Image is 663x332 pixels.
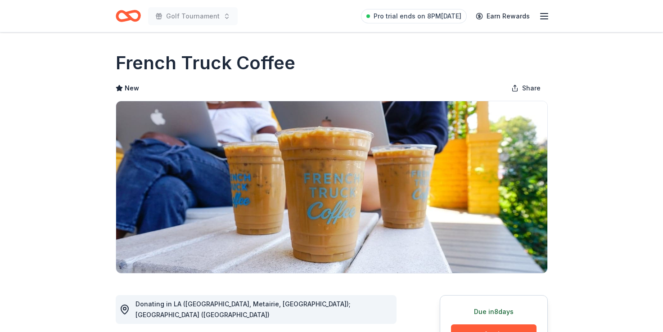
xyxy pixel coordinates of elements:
[116,101,547,273] img: Image for French Truck Coffee
[374,11,461,22] span: Pro trial ends on 8PM[DATE]
[470,8,535,24] a: Earn Rewards
[125,83,139,94] span: New
[166,11,220,22] span: Golf Tournament
[451,306,537,317] div: Due in 8 days
[148,7,238,25] button: Golf Tournament
[504,79,548,97] button: Share
[116,5,141,27] a: Home
[135,300,351,319] span: Donating in LA ([GEOGRAPHIC_DATA], Metairie, [GEOGRAPHIC_DATA]); [GEOGRAPHIC_DATA] ([GEOGRAPHIC_D...
[116,50,295,76] h1: French Truck Coffee
[522,83,541,94] span: Share
[361,9,467,23] a: Pro trial ends on 8PM[DATE]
